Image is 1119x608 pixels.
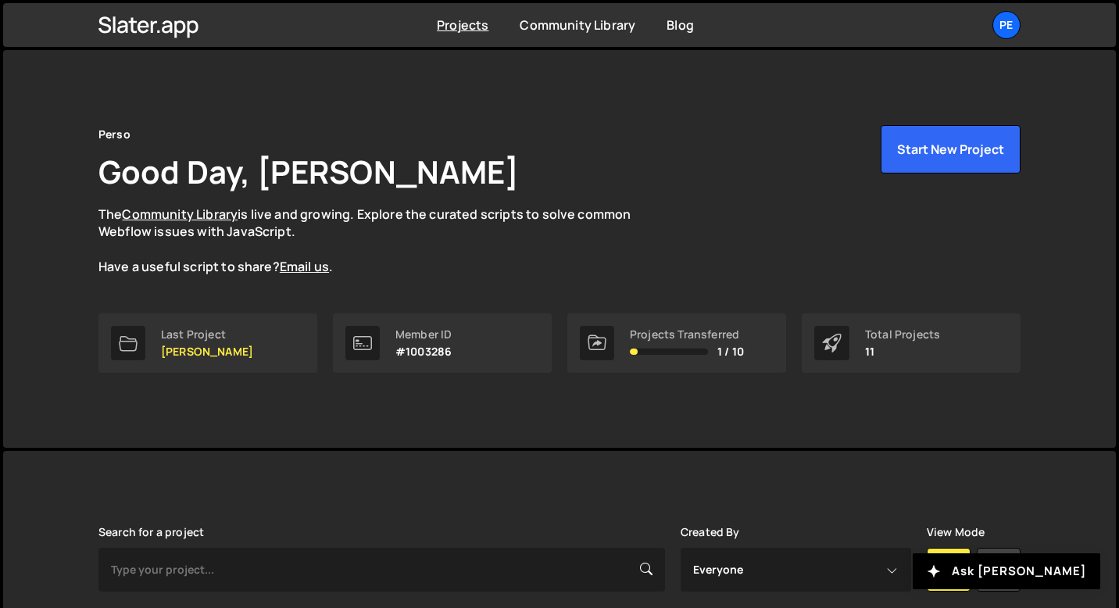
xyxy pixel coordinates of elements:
[395,345,452,358] p: #1003286
[437,16,488,34] a: Projects
[630,328,744,341] div: Projects Transferred
[865,345,940,358] p: 11
[98,526,204,538] label: Search for a project
[161,345,253,358] p: [PERSON_NAME]
[98,150,519,193] h1: Good Day, [PERSON_NAME]
[122,206,238,223] a: Community Library
[881,125,1021,173] button: Start New Project
[992,11,1021,39] a: Pe
[98,125,130,144] div: Perso
[395,328,452,341] div: Member ID
[865,328,940,341] div: Total Projects
[161,328,253,341] div: Last Project
[98,548,665,592] input: Type your project...
[717,345,744,358] span: 1 / 10
[927,526,985,538] label: View Mode
[681,526,740,538] label: Created By
[98,313,317,373] a: Last Project [PERSON_NAME]
[520,16,635,34] a: Community Library
[280,258,329,275] a: Email us
[98,206,661,276] p: The is live and growing. Explore the curated scripts to solve common Webflow issues with JavaScri...
[913,553,1100,589] button: Ask [PERSON_NAME]
[667,16,694,34] a: Blog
